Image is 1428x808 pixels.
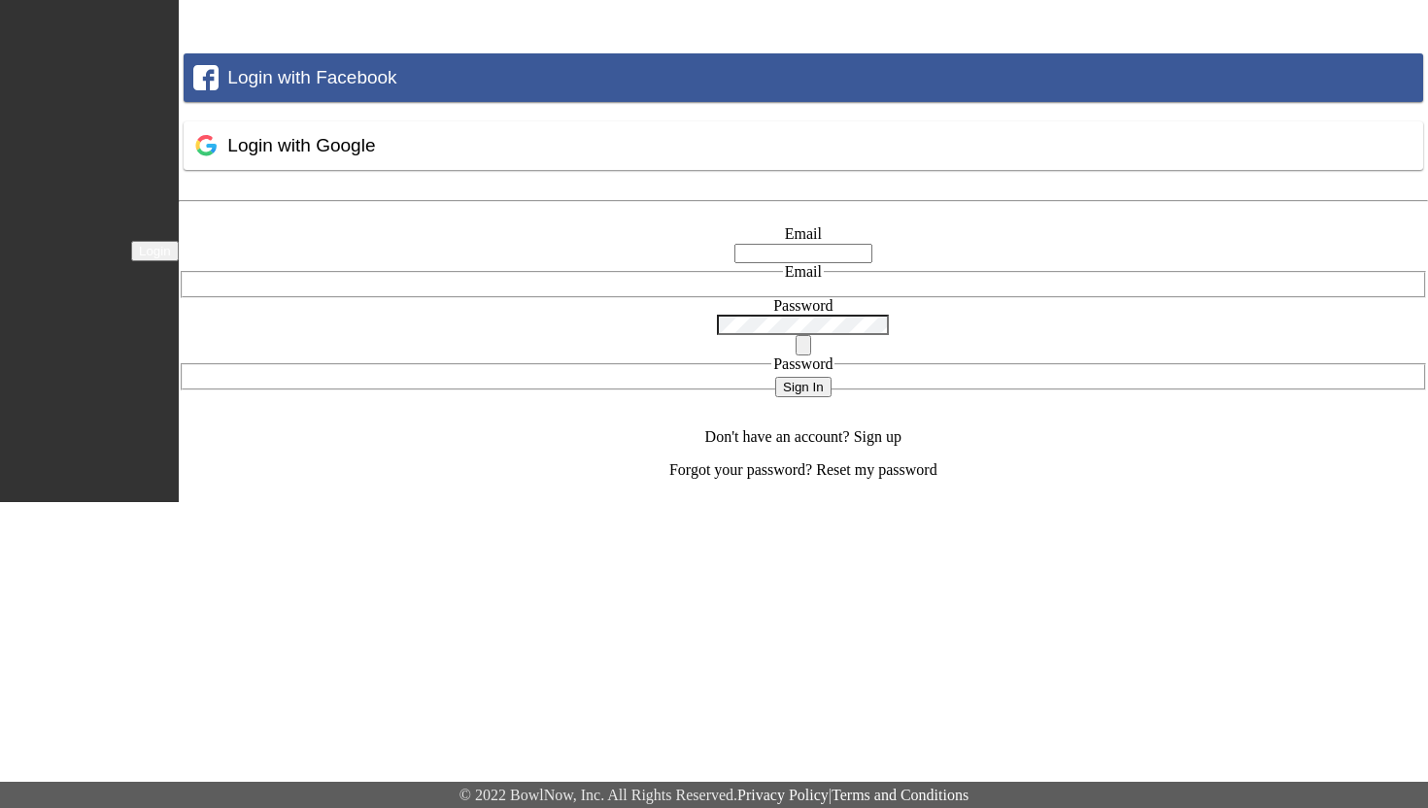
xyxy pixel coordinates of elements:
[785,225,822,242] label: Email
[816,461,936,478] a: Reset my password
[796,335,811,355] button: toggle password visibility
[832,787,969,803] a: Terms and Conditions
[131,241,179,261] button: Login
[227,67,396,87] span: Login with Facebook
[775,377,832,397] button: Sign In
[179,461,1428,479] p: Forgot your password?
[773,355,833,372] span: Password
[10,240,117,259] img: logo
[773,297,833,314] label: Password
[785,263,822,280] span: Email
[184,53,1423,102] button: Login with Facebook
[227,135,375,155] span: Login with Google
[184,121,1423,170] button: Login with Google
[854,428,901,445] a: Sign up
[737,787,829,803] a: Privacy Policy
[459,787,737,803] span: © 2022 BowlNow, Inc. All Rights Reserved.
[179,428,1428,446] p: Don't have an account?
